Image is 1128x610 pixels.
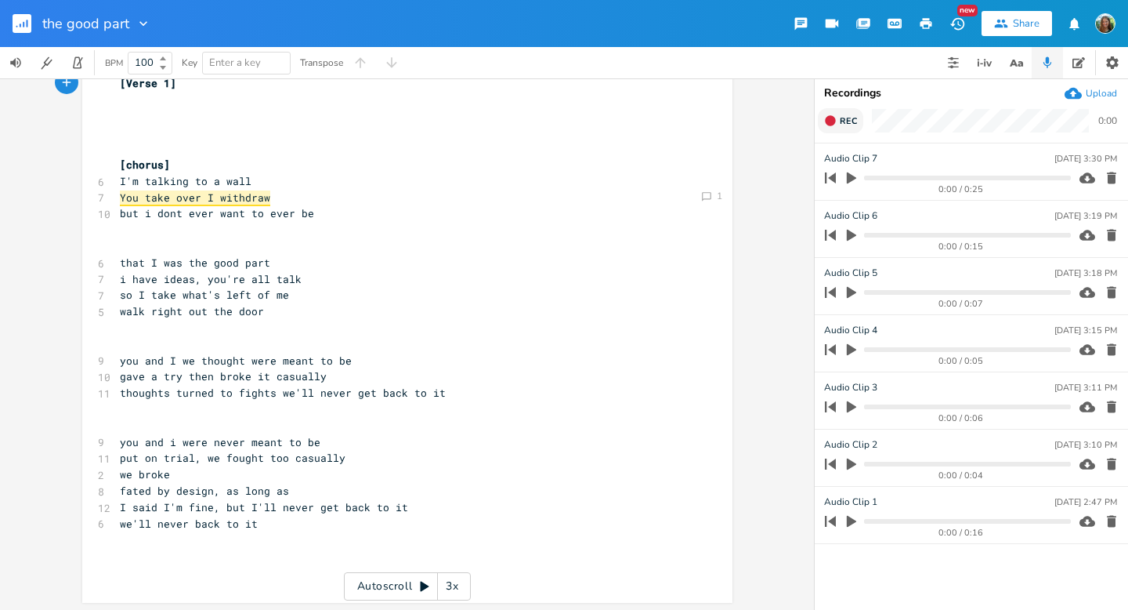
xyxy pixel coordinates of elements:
[120,158,170,172] span: [chorus]
[1054,326,1117,335] div: [DATE] 3:15 PM
[1054,383,1117,392] div: [DATE] 3:11 PM
[344,572,471,601] div: Autoscroll
[120,76,176,90] span: [Verse 1]
[1065,85,1117,102] button: Upload
[42,16,129,31] span: the good part
[120,191,270,206] span: You take over I withdraw
[957,5,978,16] div: New
[824,209,877,223] span: Audio Clip 6
[824,323,877,338] span: Audio Clip 4
[1054,269,1117,278] div: [DATE] 3:18 PM
[717,191,722,201] div: 1
[824,151,877,166] span: Audio Clip 7
[120,272,302,286] span: i have ideas, you're all talk
[120,451,345,465] span: put on trial, we fought too casually
[120,256,270,270] span: that I was the good part
[824,266,877,281] span: Audio Clip 5
[824,438,877,452] span: Audio Clip 2
[851,471,1071,480] div: 0:00 / 0:04
[1054,212,1117,220] div: [DATE] 3:19 PM
[120,435,320,449] span: you and i were never meant to be
[105,59,123,67] div: BPM
[824,495,877,510] span: Audio Clip 1
[982,11,1052,36] button: Share
[120,174,251,188] span: I'm talking to a wall
[840,115,857,127] span: Rec
[851,300,1071,308] div: 0:00 / 0:07
[120,386,446,400] span: thoughts turned to fights we'll never get back to it
[1054,498,1117,507] div: [DATE] 2:47 PM
[851,528,1071,537] div: 0:00 / 0:16
[942,9,973,38] button: New
[120,517,258,531] span: we'll never back to it
[120,369,327,383] span: gave a try then broke it casually
[851,242,1071,251] div: 0:00 / 0:15
[120,288,289,302] span: so I take what's left of me
[851,185,1071,194] div: 0:00 / 0:25
[824,88,1119,99] div: Recordings
[851,414,1071,423] div: 0:00 / 0:06
[300,58,343,67] div: Transpose
[1013,16,1039,31] div: Share
[851,357,1071,365] div: 0:00 / 0:05
[120,467,170,481] span: we broke
[1086,87,1117,100] div: Upload
[120,304,264,318] span: walk right out the door
[1054,441,1117,449] div: [DATE] 3:10 PM
[120,206,314,220] span: but i dont ever want to ever be
[1095,13,1115,34] img: Olivia Burnette
[120,484,289,498] span: fated by design, as long as
[438,572,466,601] div: 3x
[209,56,261,70] span: Enter a key
[824,380,877,395] span: Audio Clip 3
[182,58,197,67] div: Key
[1054,154,1117,163] div: [DATE] 3:30 PM
[818,108,863,133] button: Rec
[120,500,408,514] span: I said I'm fine, but I'll never get back to it
[1098,116,1117,125] div: 0:00
[120,354,352,368] span: you and I we thought were meant to be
